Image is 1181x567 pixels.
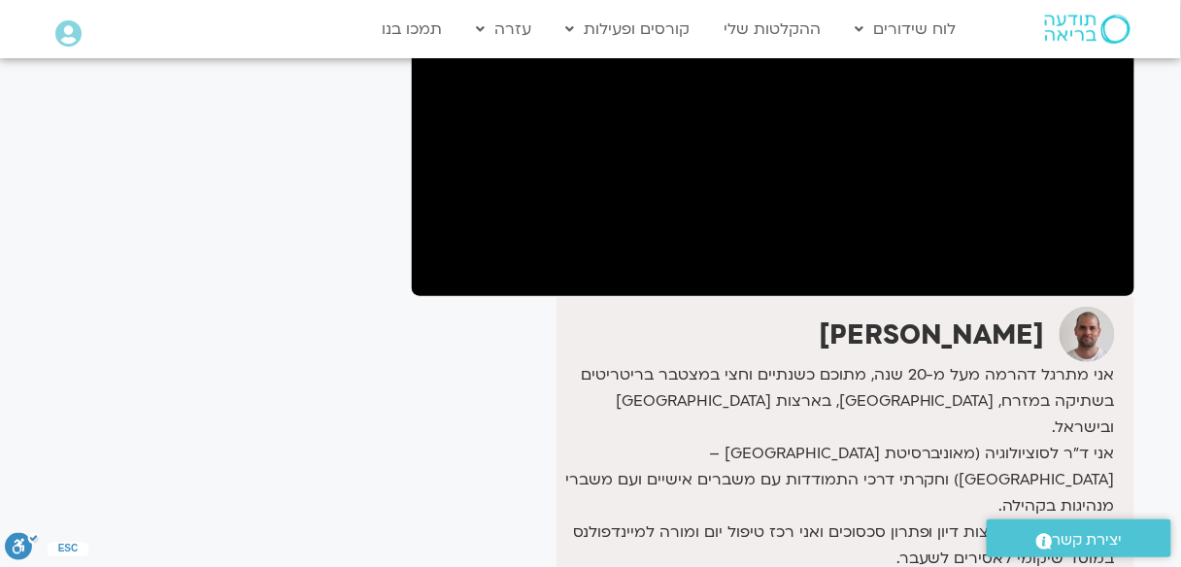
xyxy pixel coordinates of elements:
a: קורסים ופעילות [557,11,700,48]
img: תודעה בריאה [1045,15,1130,44]
a: יצירת קשר [987,519,1171,557]
img: דקל קנטי [1060,307,1115,362]
strong: [PERSON_NAME] [819,317,1045,353]
a: עזרה [467,11,542,48]
a: תמכו בנו [373,11,453,48]
a: לוח שידורים [846,11,966,48]
a: ההקלטות שלי [715,11,831,48]
span: יצירת קשר [1053,527,1123,553]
